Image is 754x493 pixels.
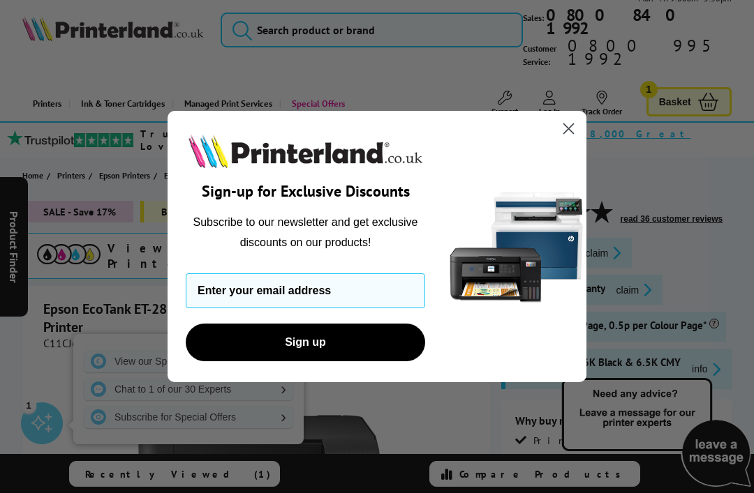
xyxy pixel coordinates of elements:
[202,181,410,201] span: Sign-up for Exclusive Discounts
[186,273,425,308] input: Enter your email address
[556,116,581,141] button: Close dialog
[193,216,418,248] span: Subscribe to our newsletter and get exclusive discounts on our products!
[186,324,425,361] button: Sign up
[186,132,425,171] img: Printerland.co.uk
[447,111,586,382] img: 5290a21f-4df8-4860-95f4-ea1e8d0e8904.png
